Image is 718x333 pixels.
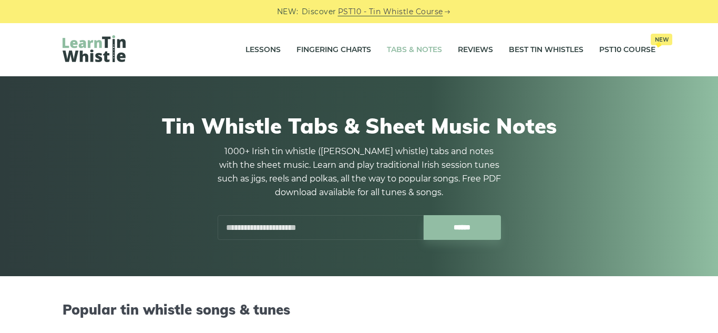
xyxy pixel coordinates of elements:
a: Reviews [458,37,493,63]
h2: Popular tin whistle songs & tunes [63,301,655,318]
a: Fingering Charts [296,37,371,63]
a: Best Tin Whistles [509,37,583,63]
h1: Tin Whistle Tabs & Sheet Music Notes [63,113,655,138]
a: PST10 CourseNew [599,37,655,63]
p: 1000+ Irish tin whistle ([PERSON_NAME] whistle) tabs and notes with the sheet music. Learn and pl... [217,145,501,199]
a: Tabs & Notes [387,37,442,63]
span: New [651,34,672,45]
img: LearnTinWhistle.com [63,35,126,62]
a: Lessons [245,37,281,63]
